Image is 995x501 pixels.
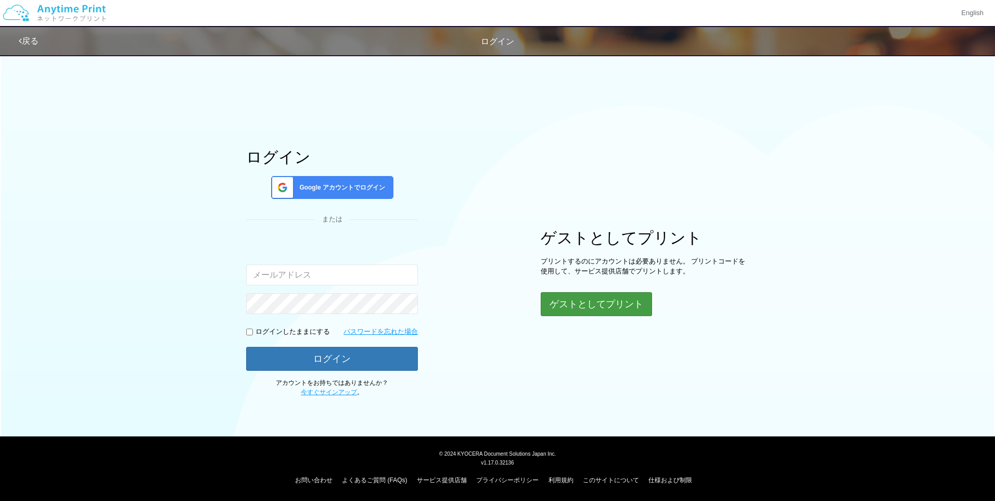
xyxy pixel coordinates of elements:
p: アカウントをお持ちではありませんか？ [246,379,418,396]
button: ゲストとしてプリント [541,292,652,316]
span: v1.17.0.32136 [481,459,514,466]
a: 戻る [19,36,39,45]
a: 利用規約 [548,477,573,484]
a: 仕様および制限 [648,477,692,484]
span: © 2024 KYOCERA Document Solutions Japan Inc. [439,450,556,457]
p: プリントするのにアカウントは必要ありません。 プリントコードを使用して、サービス提供店舗でプリントします。 [541,257,749,276]
a: プライバシーポリシー [476,477,539,484]
h1: ゲストとしてプリント [541,229,749,246]
span: ログイン [481,37,514,46]
p: ログインしたままにする [256,327,330,337]
span: Google アカウントでログイン [295,183,385,192]
a: 今すぐサインアップ [301,389,357,396]
a: サービス提供店舗 [417,477,467,484]
input: メールアドレス [246,265,418,285]
a: お問い合わせ [295,477,333,484]
h1: ログイン [246,148,418,166]
a: このサイトについて [583,477,639,484]
button: ログイン [246,347,418,371]
a: パスワードを忘れた場合 [343,327,418,337]
span: 。 [301,389,363,396]
div: または [246,215,418,224]
a: よくあるご質問 (FAQs) [342,477,407,484]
